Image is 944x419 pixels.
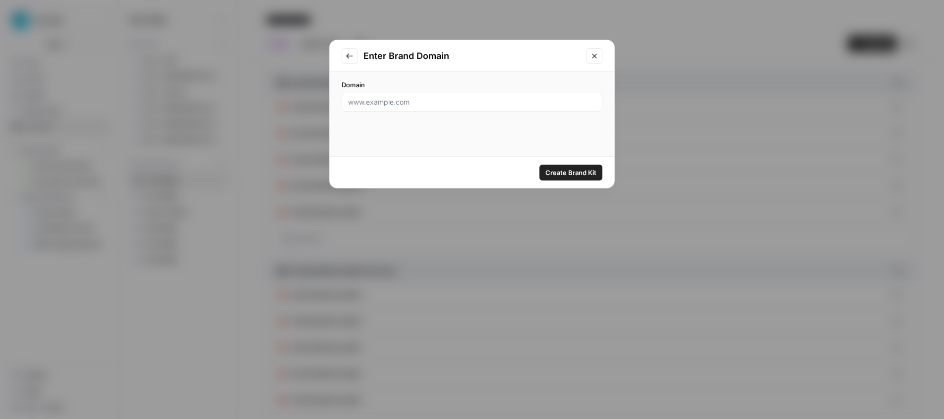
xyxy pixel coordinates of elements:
[363,49,581,63] h2: Enter Brand Domain
[545,168,596,178] span: Create Brand Kit
[587,48,602,64] button: Close modal
[342,48,357,64] button: Go to previous step
[539,165,602,180] button: Create Brand Kit
[342,80,602,90] label: Domain
[348,97,596,107] input: www.example.com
